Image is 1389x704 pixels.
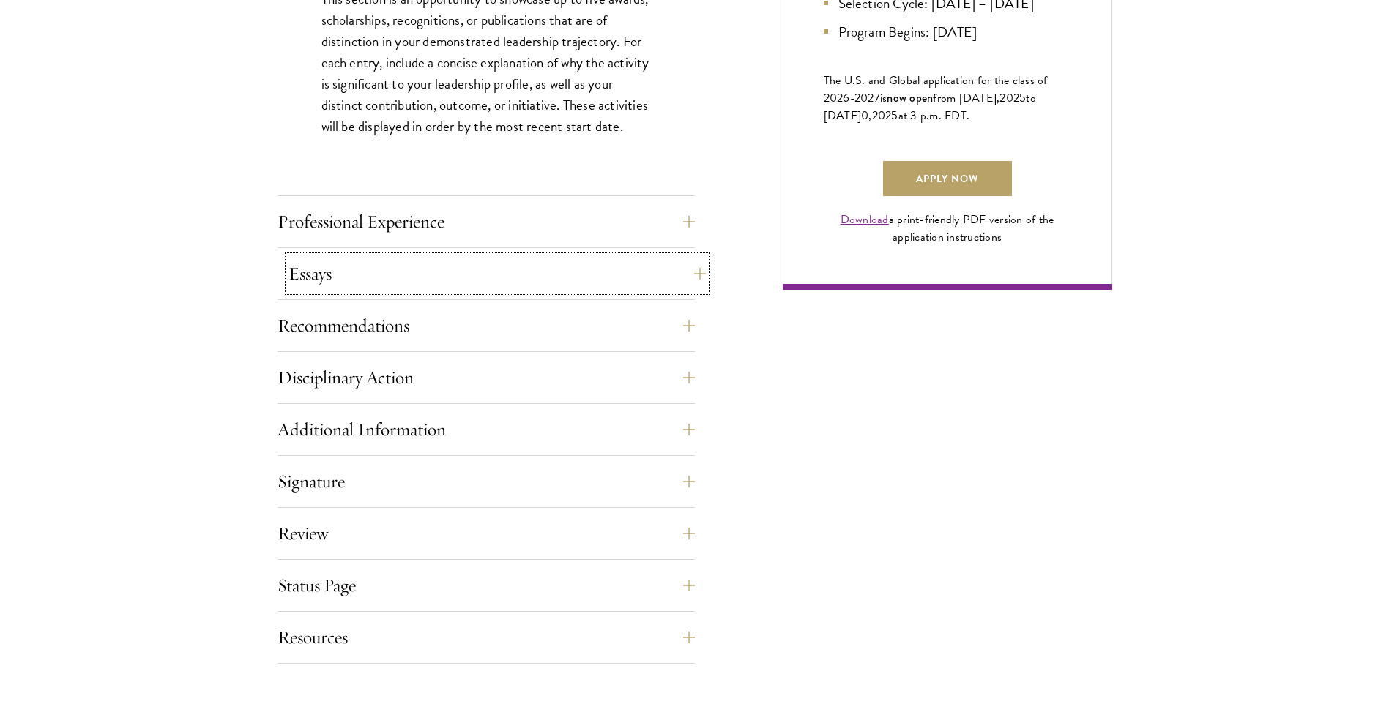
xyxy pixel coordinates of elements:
[278,516,695,551] button: Review
[850,89,874,107] span: -202
[898,107,970,124] span: at 3 p.m. EDT.
[824,89,1036,124] span: to [DATE]
[1019,89,1026,107] span: 5
[278,620,695,655] button: Resources
[843,89,849,107] span: 6
[933,89,999,107] span: from [DATE],
[868,107,871,124] span: ,
[880,89,887,107] span: is
[861,107,868,124] span: 0
[883,161,1012,196] a: Apply Now
[891,107,898,124] span: 5
[872,107,892,124] span: 202
[874,89,880,107] span: 7
[278,464,695,499] button: Signature
[841,211,889,228] a: Download
[288,256,706,291] button: Essays
[824,211,1071,246] div: a print-friendly PDF version of the application instructions
[887,89,933,106] span: now open
[999,89,1019,107] span: 202
[278,412,695,447] button: Additional Information
[278,308,695,343] button: Recommendations
[278,568,695,603] button: Status Page
[824,21,1071,42] li: Program Begins: [DATE]
[824,72,1048,107] span: The U.S. and Global application for the class of 202
[278,204,695,239] button: Professional Experience
[278,360,695,395] button: Disciplinary Action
